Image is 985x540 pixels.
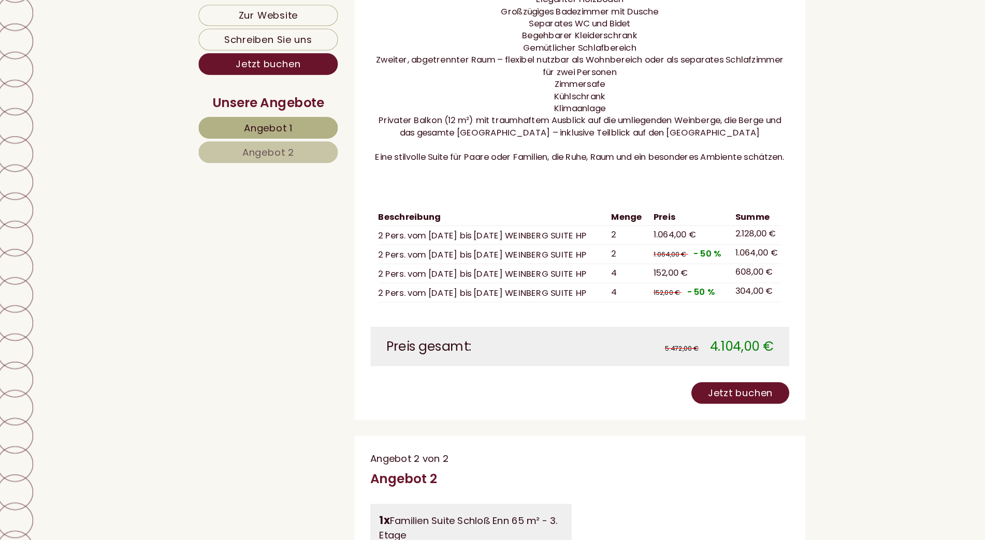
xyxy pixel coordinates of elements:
td: 2 Pers. vom [DATE] bis [DATE] WEINBERG SUITE HP [372,249,595,268]
span: 5.472,00 € [651,346,684,354]
div: Angebot 2 [365,468,430,486]
span: Angebot 2 von 2 [365,451,441,463]
td: 4 [595,268,636,287]
div: [DATE] [184,8,225,25]
small: 14:25 [16,52,180,59]
div: Guten Tag, wie können wir Ihnen helfen? [8,30,185,62]
span: 1.064,00 € [640,254,672,263]
td: 304,00 € [715,287,764,305]
span: - 50 % [679,252,706,264]
td: 1.064,00 € [715,249,764,268]
td: 2.128,00 € [715,231,764,249]
td: 2 Pers. vom [DATE] bis [DATE] WEINBERG SUITE HP [372,231,595,249]
button: Senden [340,269,408,291]
b: 1x [373,510,384,524]
th: Preis [636,215,716,231]
td: 2 [595,231,636,249]
td: 2 Pers. vom [DATE] bis [DATE] WEINBERG SUITE HP [372,287,595,305]
a: Zur Website [197,16,333,36]
a: Schreiben Sie uns [197,39,333,60]
th: Menge [595,215,636,231]
span: 1.064,00 € [640,233,682,245]
span: Angebot 2 [240,153,291,166]
div: Hotel Tenz [16,32,180,40]
td: 2 [595,249,636,268]
span: 152,00 € [640,271,674,282]
div: Familien Suite Schloß Enn 65 m² - 3. Etage [373,510,552,538]
td: 2 Pers. vom [DATE] bis [DATE] WEINBERG SUITE HP [372,268,595,287]
span: - 50 % [673,289,700,301]
span: Angebot 1 [241,129,289,142]
a: Jetzt buchen [677,383,772,404]
th: Summe [715,215,764,231]
span: 4.104,00 € [695,339,757,356]
a: Jetzt buchen [197,63,333,84]
td: 4 [595,287,636,305]
div: Preis gesamt: [372,339,569,357]
span: 152,00 € [640,291,666,300]
div: Unsere Angebote [197,102,333,119]
td: 608,00 € [715,268,764,287]
th: Beschreibung [372,215,595,231]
